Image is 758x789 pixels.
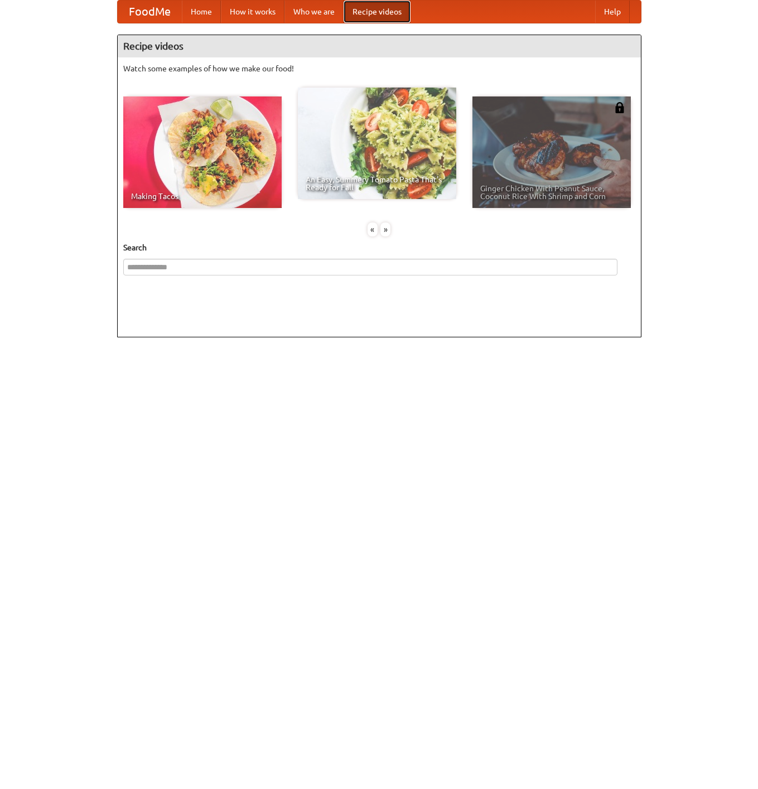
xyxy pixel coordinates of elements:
p: Watch some examples of how we make our food! [123,63,635,74]
h5: Search [123,242,635,253]
h4: Recipe videos [118,35,641,57]
span: Making Tacos [131,192,274,200]
div: » [380,222,390,236]
a: Who we are [284,1,344,23]
a: How it works [221,1,284,23]
a: FoodMe [118,1,182,23]
img: 483408.png [614,102,625,113]
a: Home [182,1,221,23]
a: An Easy, Summery Tomato Pasta That's Ready for Fall [298,88,456,199]
a: Help [595,1,630,23]
span: An Easy, Summery Tomato Pasta That's Ready for Fall [306,176,448,191]
div: « [368,222,378,236]
a: Recipe videos [344,1,411,23]
a: Making Tacos [123,96,282,208]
